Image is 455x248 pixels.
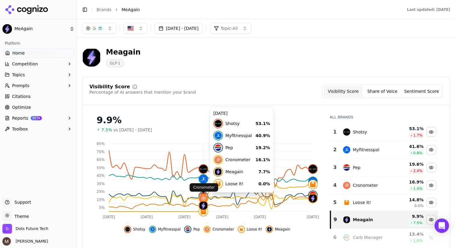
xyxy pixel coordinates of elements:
span: BETA [31,116,42,120]
img: myfitnesspal [150,227,155,232]
tspan: 65% [97,158,105,162]
div: 14.8 % [396,197,424,203]
span: MeAgain [122,7,140,13]
p: Cronometer [193,185,215,190]
button: Sentiment Score [402,86,441,97]
button: Open user button [2,237,48,246]
span: Prompts [12,83,29,89]
span: Home [12,50,25,56]
span: Reports [12,115,28,121]
img: carb manager [343,234,350,241]
span: Dots Future Tech [16,226,48,231]
button: Hide meagain data [426,215,436,224]
a: Optimize [2,102,74,112]
img: cronometer [205,227,209,232]
a: Brands [97,7,111,12]
tspan: 55% [97,166,105,170]
tspan: [DATE] [307,215,319,219]
span: MeAgain [14,26,67,32]
button: Hide loose it! data [238,226,262,233]
button: Hide pep data [184,226,200,233]
button: Hide cronometer data [426,181,436,190]
div: Shotsy [353,129,367,135]
span: Toolbox [12,126,28,132]
img: shotsy [125,227,130,232]
div: Last updated: [DATE] [407,7,450,12]
nav: breadcrumb [97,7,395,13]
div: Myfitnesspal [353,147,379,153]
div: 9.9% [97,115,318,126]
button: Hide myfitnesspal data [149,226,181,233]
div: Cronometer [353,182,378,188]
div: Meagain [353,217,373,223]
div: 5 [333,199,337,206]
a: Home [2,48,74,58]
span: Support [12,199,31,205]
div: Visibility Score [89,84,130,89]
img: shotsy [309,165,317,173]
div: 9.9 % [396,213,424,219]
img: United States [128,25,134,31]
img: meagain [199,201,208,210]
img: loose it! [199,207,208,216]
button: Hide myfitnesspal data [426,145,436,155]
span: 0.8 % [413,151,422,155]
button: Hide shotsy data [124,226,145,233]
tspan: 35% [97,182,105,186]
button: Hide loose it! data [426,198,436,207]
span: [PERSON_NAME] [13,239,48,244]
img: loose it! [309,180,317,189]
a: Citations [2,92,74,101]
div: Open Intercom Messenger [435,218,449,233]
img: shotsy [199,165,208,173]
div: 4 [333,182,337,189]
tr: 5loose it!Loose It!14.8%0.0%Hide loose it! data [330,194,438,211]
tspan: [DATE] [103,215,115,219]
span: Cronometer [212,227,234,232]
button: Open organization switcher [2,224,48,234]
button: Hide shotsy data [426,127,436,137]
span: vs [DATE] - [DATE] [113,127,152,133]
div: Percentage of AI answers that mention your brand [89,89,196,95]
button: Hide meagain data [266,226,290,233]
tr: 2myfitnesspalMyfitnesspal41.6%0.8%Hide myfitnesspal data [330,141,438,159]
tspan: [DATE] [178,215,191,219]
span: 0.0% [414,203,424,208]
img: pep [185,227,190,232]
div: 3 [333,164,337,171]
img: meagain [343,216,350,223]
button: Hide cronometer data [203,226,234,233]
span: Competition [12,61,38,67]
span: Optimize [12,104,31,110]
div: 13.4 % [396,231,424,237]
tr: 1shotsyShotsy53.1%1.7%Hide shotsy data [330,123,438,141]
span: 7.5% [101,127,112,133]
tspan: 15% [97,198,105,202]
tspan: [DATE] [254,215,266,219]
img: MeAgain [2,24,12,34]
div: 41.6 % [396,143,424,149]
div: 2 [333,146,337,153]
div: Meagain [106,47,141,57]
div: 1 [333,128,337,136]
img: myfitnesspal [343,146,350,153]
button: Toolbox [2,124,74,134]
img: myfitnesspal [309,177,317,186]
img: meagain [267,227,272,232]
span: Topics [12,72,25,78]
button: Visibility Score [324,86,363,97]
span: Shotsy [133,227,145,232]
span: Meagain [275,227,290,232]
span: Pep [193,227,200,232]
div: Carb Manager [353,234,382,240]
span: 7.5 % [413,221,422,225]
button: ReportsBETA [2,113,74,123]
tspan: 25% [97,190,105,194]
tspan: [DATE] [216,215,228,219]
div: 19.6 % [396,161,424,167]
tspan: 45% [97,174,105,178]
button: Topics [2,70,74,80]
tr: 3pepPep19.6%2.4%Hide pep data [330,159,438,177]
span: 1.4 % [413,186,422,191]
button: Share of Voice [363,86,402,97]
